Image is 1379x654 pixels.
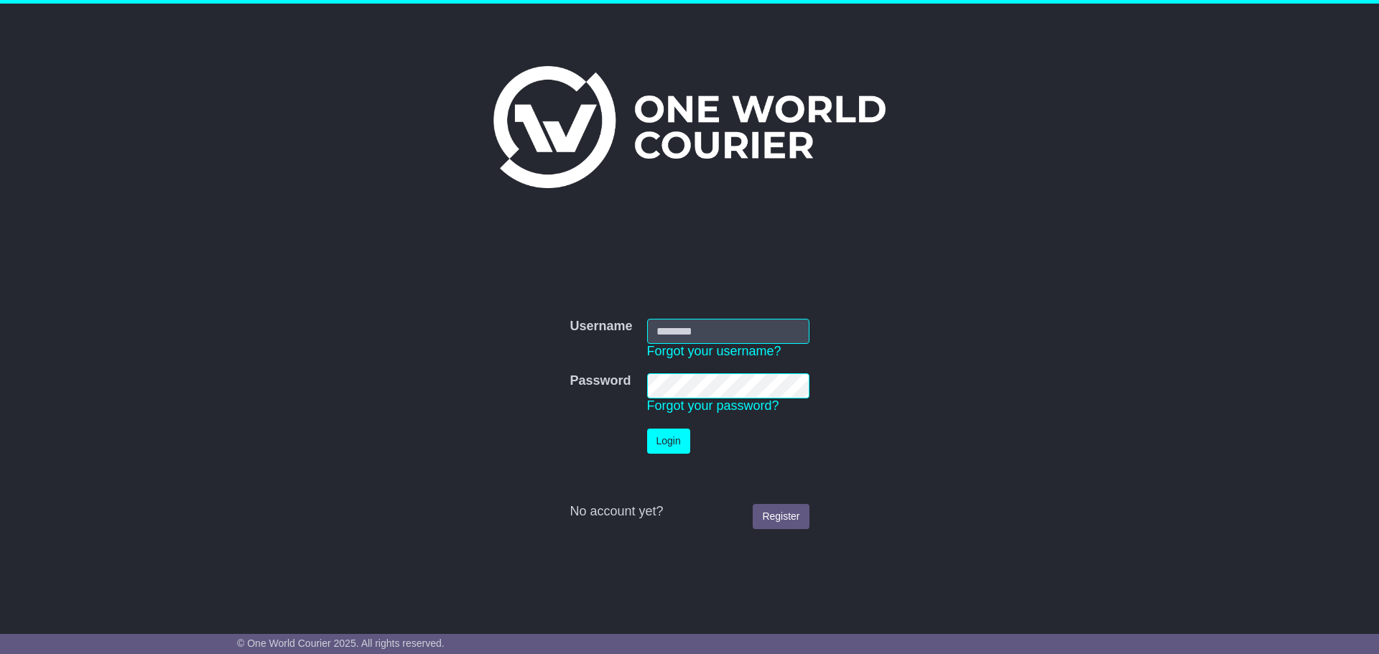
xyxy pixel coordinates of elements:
label: Password [570,373,631,389]
label: Username [570,319,632,335]
a: Forgot your password? [647,398,779,413]
button: Login [647,429,690,454]
div: No account yet? [570,504,809,520]
img: One World [493,66,886,188]
a: Register [753,504,809,529]
span: © One World Courier 2025. All rights reserved. [237,637,445,649]
a: Forgot your username? [647,344,781,358]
